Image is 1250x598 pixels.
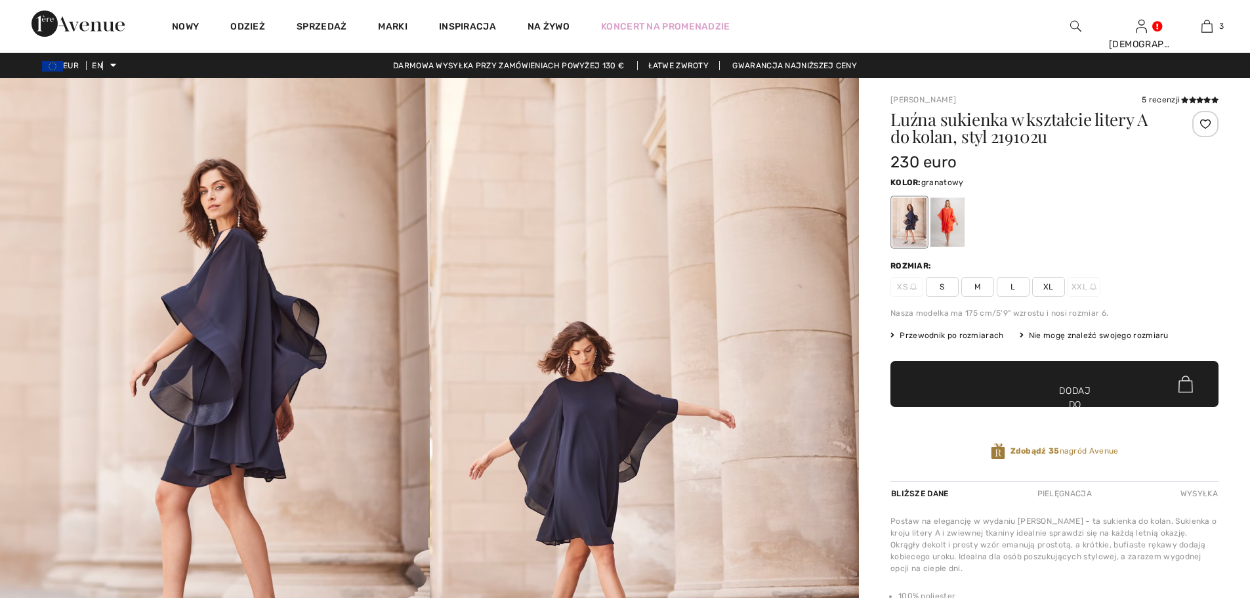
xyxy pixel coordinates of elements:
[1136,18,1147,34] img: Moje informacje
[1037,489,1092,498] font: Pielęgnacja
[890,178,921,187] font: Kolor:
[601,20,730,33] a: Koncert na promenadzie
[63,61,79,70] font: EUR
[378,21,407,32] font: Marki
[732,61,857,70] font: Gwarancja najniższej ceny
[1142,95,1180,104] font: 5 recenzji
[1201,18,1213,34] img: Moja torba
[1070,18,1081,34] img: wyszukaj na stronie internetowej
[940,282,944,291] font: S
[897,282,907,291] font: XS
[890,517,1217,573] font: Postaw na elegancję w wydaniu [PERSON_NAME] – ta sukienka do kolan. Sukienka o kroju litery A i z...
[1180,489,1218,498] font: Wysyłka
[900,331,1003,340] font: Przewodnik po rozmiarach
[890,261,931,270] font: Rozmiar:
[1178,375,1193,393] img: Bag.svg
[991,442,1005,460] img: Nagrody Avenue
[722,61,867,70] a: Gwarancja najniższej ceny
[974,282,981,291] font: M
[930,198,965,247] div: Fiesta Coral
[910,284,917,290] img: ring-m.svg
[528,20,570,33] a: Na żywo
[1054,384,1096,425] font: Dodaj do koszyka
[890,153,957,171] font: 230 euro
[1043,282,1054,291] font: XL
[1072,282,1087,291] font: XXL
[921,178,964,187] font: granatowy
[648,61,709,70] font: Łatwe zwroty
[1090,284,1096,290] img: ring-m.svg
[891,489,949,498] font: Bliższe dane
[172,21,199,32] font: Nowy
[890,95,956,104] a: [PERSON_NAME]
[393,61,624,70] font: Darmowa wysyłka przy zamówieniach powyżej 130 €
[1109,39,1213,50] font: [DEMOGRAPHIC_DATA]
[890,309,1108,318] font: Nasza modelka ma 175 cm/5'9" wzrostu i nosi rozmiar 6.
[31,11,125,37] img: Aleja 1ère
[172,21,199,35] a: Nowy
[601,21,730,32] font: Koncert na promenadzie
[383,61,635,70] a: Darmowa wysyłka przy zamówieniach powyżej 130 €
[92,61,102,70] font: EN
[42,61,63,72] img: Euro
[230,21,265,32] font: Odzież
[1010,282,1015,291] font: L
[1219,22,1224,31] font: 3
[230,21,265,35] a: Odzież
[297,21,346,35] a: Sprzedaż
[1029,331,1169,340] font: Nie mogę znaleźć swojego rozmiaru
[1010,446,1060,456] font: Zdobądź 35
[297,21,346,32] font: Sprzedaż
[890,108,1147,148] font: Luźna sukienka w kształcie litery A do kolan, styl 219102u
[637,61,720,70] a: Łatwe zwroty
[1136,20,1147,32] a: Zalogować się
[1060,446,1119,456] font: nagród Avenue
[439,21,496,32] font: Inspiracja
[528,21,570,32] font: Na żywo
[1175,18,1239,34] a: 3
[892,198,927,247] div: Marynarka wojenna
[378,21,407,35] a: Marki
